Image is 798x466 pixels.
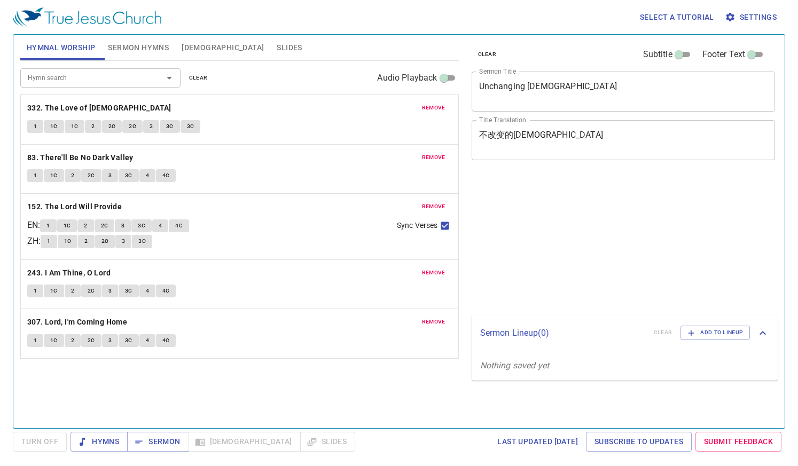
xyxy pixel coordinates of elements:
span: 4C [162,286,170,296]
span: 4 [146,286,149,296]
button: 3 [115,219,131,232]
button: Settings [723,7,781,27]
button: 1C [44,285,64,297]
button: clear [183,72,214,84]
button: 1C [44,120,64,133]
button: 1 [27,120,43,133]
a: Last updated [DATE] [493,432,582,452]
span: clear [478,50,497,59]
span: Audio Playback [377,72,437,84]
span: 3C [187,122,194,131]
span: clear [189,73,208,83]
span: remove [422,202,445,211]
button: 3 [102,169,118,182]
button: 4C [156,334,176,347]
span: 2C [101,236,109,246]
span: 1 [34,286,37,296]
button: 1 [27,334,43,347]
button: remove [416,151,452,164]
span: Sync Verses [397,220,437,231]
button: 3C [181,120,201,133]
img: True Jesus Church [13,7,161,27]
span: 2 [84,236,88,246]
span: 1 [34,336,37,345]
button: 3C [131,219,152,232]
button: remove [416,315,452,328]
i: Nothing saved yet [480,360,550,370]
span: Footer Text [702,48,746,61]
span: 3C [125,336,132,345]
span: Subscribe to Updates [594,435,683,448]
span: Select a tutorial [640,11,714,24]
span: 2 [71,336,74,345]
span: 1 [34,171,37,180]
span: 2 [71,286,74,296]
span: 1 [46,221,50,231]
button: 1C [44,169,64,182]
button: Sermon [127,432,189,452]
span: Sermon [136,435,180,448]
b: 243. I Am Thine, O Lord [27,266,111,280]
p: Sermon Lineup ( 0 ) [480,327,645,339]
button: 4C [169,219,189,232]
span: 2 [84,221,87,231]
span: 3 [108,171,112,180]
span: 3C [125,171,132,180]
span: Slides [277,41,302,54]
button: 4 [139,334,155,347]
span: 3 [121,221,124,231]
button: 2C [102,120,122,133]
button: 83. There'll Be No Dark Valley [27,151,135,164]
span: 2C [88,336,95,345]
p: EN : [27,219,40,232]
button: 2C [81,334,101,347]
span: Hymnal Worship [27,41,96,54]
button: 2 [65,334,81,347]
span: 1C [64,236,72,246]
span: Submit Feedback [704,435,773,448]
span: 3C [138,221,145,231]
span: 4C [175,221,183,231]
button: 307. Lord, I'm Coming Home [27,315,129,329]
span: 2 [71,171,74,180]
button: 1 [27,169,43,182]
span: 1C [50,171,58,180]
button: 2 [78,235,94,248]
span: 4 [146,171,149,180]
b: 83. There'll Be No Dark Valley [27,151,134,164]
button: 1C [44,334,64,347]
button: Select a tutorial [636,7,718,27]
span: Hymns [79,435,119,448]
span: remove [422,268,445,278]
button: 2 [65,285,81,297]
span: 1C [50,336,58,345]
p: ZH : [27,235,41,248]
a: Submit Feedback [695,432,781,452]
button: 1C [65,120,85,133]
button: 332. The Love of [DEMOGRAPHIC_DATA] [27,101,173,115]
button: 4C [156,169,176,182]
span: 1 [34,122,37,131]
span: 1C [64,221,71,231]
button: 3C [119,169,139,182]
span: remove [422,317,445,327]
b: 152. The Lord Will Provide [27,200,122,214]
button: 152. The Lord Will Provide [27,200,124,214]
span: Subtitle [643,48,672,61]
span: 4C [162,171,170,180]
button: 2C [81,285,101,297]
button: 2 [65,169,81,182]
button: 1 [40,219,56,232]
button: 3C [160,120,180,133]
span: 1C [50,286,58,296]
button: 4 [139,169,155,182]
textarea: 不改变的[DEMOGRAPHIC_DATA] [479,130,768,150]
button: 2C [95,235,115,248]
button: Add to Lineup [680,326,750,339]
span: remove [422,153,445,162]
button: 2C [81,169,101,182]
button: Hymns [71,432,128,452]
b: 307. Lord, I'm Coming Home [27,315,127,329]
button: remove [416,266,452,279]
button: 2C [122,120,143,133]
